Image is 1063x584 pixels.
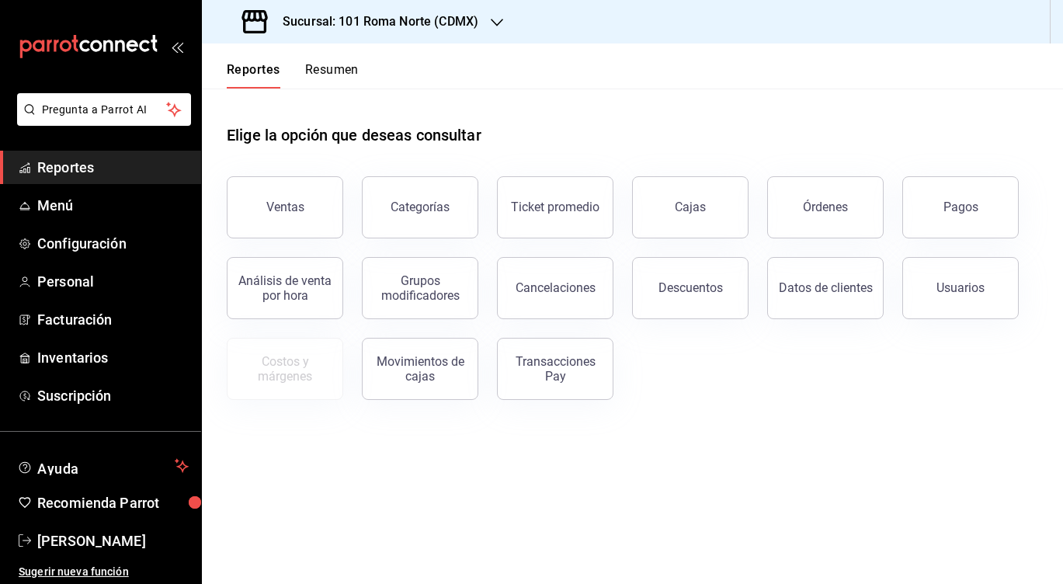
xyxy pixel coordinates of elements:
[17,93,191,126] button: Pregunta a Parrot AI
[227,338,343,400] button: Contrata inventarios para ver este reporte
[37,157,189,178] span: Reportes
[37,271,189,292] span: Personal
[37,233,189,254] span: Configuración
[767,176,884,238] button: Órdenes
[803,200,848,214] div: Órdenes
[497,176,613,238] button: Ticket promedio
[42,102,167,118] span: Pregunta a Parrot AI
[237,354,333,384] div: Costos y márgenes
[936,280,985,295] div: Usuarios
[19,564,189,580] span: Sugerir nueva función
[362,176,478,238] button: Categorías
[237,273,333,303] div: Análisis de venta por hora
[632,257,749,319] button: Descuentos
[779,280,873,295] div: Datos de clientes
[362,257,478,319] button: Grupos modificadores
[507,354,603,384] div: Transacciones Pay
[516,280,596,295] div: Cancelaciones
[372,354,468,384] div: Movimientos de cajas
[902,257,1019,319] button: Usuarios
[37,309,189,330] span: Facturación
[37,530,189,551] span: [PERSON_NAME]
[362,338,478,400] button: Movimientos de cajas
[227,123,481,147] h1: Elige la opción que deseas consultar
[227,257,343,319] button: Análisis de venta por hora
[632,176,749,238] button: Cajas
[227,62,359,89] div: navigation tabs
[305,62,359,89] button: Resumen
[497,338,613,400] button: Transacciones Pay
[658,280,723,295] div: Descuentos
[266,200,304,214] div: Ventas
[767,257,884,319] button: Datos de clientes
[270,12,478,31] h3: Sucursal: 101 Roma Norte (CDMX)
[902,176,1019,238] button: Pagos
[227,62,280,89] button: Reportes
[227,176,343,238] button: Ventas
[37,195,189,216] span: Menú
[37,385,189,406] span: Suscripción
[37,492,189,513] span: Recomienda Parrot
[37,347,189,368] span: Inventarios
[511,200,599,214] div: Ticket promedio
[11,113,191,129] a: Pregunta a Parrot AI
[372,273,468,303] div: Grupos modificadores
[37,457,168,475] span: Ayuda
[171,40,183,53] button: open_drawer_menu
[675,200,706,214] div: Cajas
[391,200,450,214] div: Categorías
[497,257,613,319] button: Cancelaciones
[943,200,978,214] div: Pagos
